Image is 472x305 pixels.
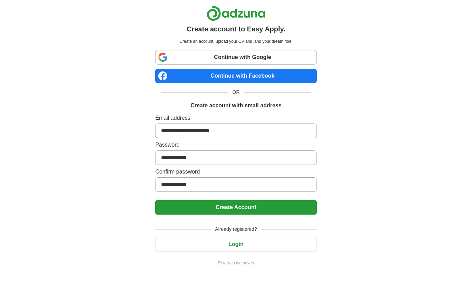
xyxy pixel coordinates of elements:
[190,101,281,110] h1: Create account with email address
[155,168,317,176] label: Confirm password
[155,260,317,266] a: Return to job advert
[187,24,285,34] h1: Create account to Easy Apply.
[155,69,317,83] a: Continue with Facebook
[228,89,244,96] span: OR
[155,200,317,215] button: Create Account
[155,114,317,122] label: Email address
[207,6,265,21] img: Adzuna logo
[211,226,261,233] span: Already registered?
[155,241,317,247] a: Login
[155,50,317,65] a: Continue with Google
[155,237,317,252] button: Login
[157,38,315,45] p: Create an account, upload your CV and land your dream role.
[155,141,317,149] label: Password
